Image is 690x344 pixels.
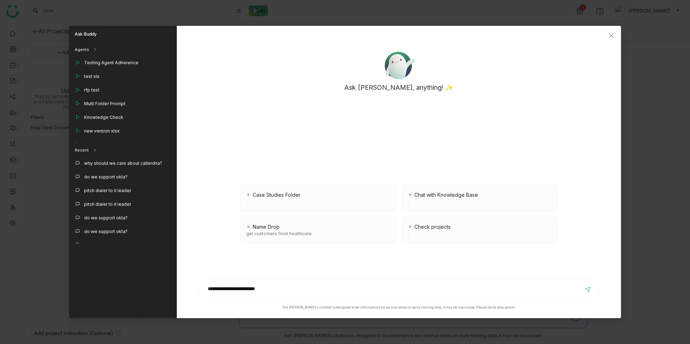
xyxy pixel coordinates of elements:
[75,141,80,147] img: play_outline.svg
[75,101,80,106] img: play_outline.svg
[75,242,80,247] img: callout.svg
[84,87,100,93] div: rfp test
[83,242,171,255] div: what concept are discussed in openai documentation
[84,114,123,121] div: Knowledge Check
[75,201,80,207] img: callout.svg
[253,191,300,199] span: Case Studies Folder
[69,42,177,57] div: Agents
[75,228,80,234] img: callout.svg
[75,128,80,134] img: play_outline.svg
[344,83,453,92] p: Ask [PERSON_NAME], anything! ✨
[75,160,80,166] img: callout.svg
[84,160,162,167] div: why should we care about callerdna?
[75,60,80,65] img: play_outline.svg
[84,187,131,194] div: pitch dialer to it leader
[408,199,552,205] div: .
[602,26,621,45] button: Close
[84,174,128,180] div: do we support okta?
[75,187,80,193] img: callout.svg
[381,48,417,83] img: ask-buddy.svg
[246,199,390,205] div: .
[84,228,128,235] div: do we support okta?
[84,60,138,66] div: Testing Agent Adherence
[75,114,80,120] img: play_outline.svg
[408,231,552,237] div: .
[84,73,100,80] div: test xls
[282,305,515,310] div: Ask [PERSON_NAME]'s chatbot is designed to be informative and service relies on early training da...
[414,191,478,199] span: Chat with Knowledge Base
[84,215,128,221] div: do we support okta?
[75,87,80,93] img: play_outline.svg
[75,147,89,153] div: Recent
[246,231,390,237] div: get customers from healthcare.
[69,143,177,157] div: Recent
[414,223,451,231] span: Check projects
[84,141,118,148] div: Customers Only
[253,223,280,231] span: Name Drop
[75,73,80,79] img: play_outline.svg
[84,128,120,134] div: new version xlsx
[84,101,125,107] div: Multi Folder Prompt
[69,26,177,42] div: Ask Buddy
[75,47,89,53] div: Agents
[84,201,131,208] div: pitch dialer to it leader
[75,215,80,220] img: callout.svg
[75,174,80,180] img: callout.svg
